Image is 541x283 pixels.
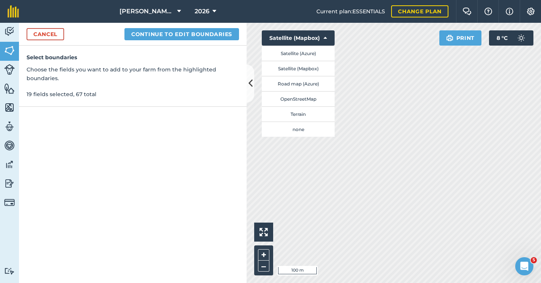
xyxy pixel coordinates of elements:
[497,30,508,46] span: 8 ° C
[4,178,15,189] img: svg+xml;base64,PD94bWwgdmVyc2lvbj0iMS4wIiBlbmNvZGluZz0idXRmLTgiPz4KPCEtLSBHZW5lcmF0b3I6IEFkb2JlIE...
[316,7,385,16] span: Current plan : ESSENTIALS
[526,8,535,15] img: A cog icon
[258,249,269,261] button: +
[120,7,174,16] span: [PERSON_NAME] Farm Partnership
[4,197,15,208] img: svg+xml;base64,PD94bWwgdmVyc2lvbj0iMS4wIiBlbmNvZGluZz0idXRmLTgiPz4KPCEtLSBHZW5lcmF0b3I6IEFkb2JlIE...
[515,257,533,275] iframe: Intercom live chat
[446,33,453,43] img: svg+xml;base64,PHN2ZyB4bWxucz0iaHR0cDovL3d3dy53My5vcmcvMjAwMC9zdmciIHdpZHRoPSIxOSIgaGVpZ2h0PSIyNC...
[262,76,335,91] button: Road map (Azure)
[262,106,335,122] button: Terrain
[259,228,268,236] img: Four arrows, one pointing top left, one top right, one bottom right and the last bottom left
[4,121,15,132] img: svg+xml;base64,PD94bWwgdmVyc2lvbj0iMS4wIiBlbmNvZGluZz0idXRmLTgiPz4KPCEtLSBHZW5lcmF0b3I6IEFkb2JlIE...
[27,53,239,62] h4: Select boundaries
[27,65,239,82] p: Choose the fields you want to add to your farm from the highlighted boundaries.
[531,257,537,263] span: 5
[4,159,15,170] img: svg+xml;base64,PD94bWwgdmVyc2lvbj0iMS4wIiBlbmNvZGluZz0idXRmLTgiPz4KPCEtLSBHZW5lcmF0b3I6IEFkb2JlIE...
[391,5,448,17] a: Change plan
[462,8,472,15] img: Two speech bubbles overlapping with the left bubble in the forefront
[489,30,533,46] button: 8 °C
[262,122,335,137] button: none
[4,267,15,275] img: svg+xml;base64,PD94bWwgdmVyc2lvbj0iMS4wIiBlbmNvZGluZz0idXRmLTgiPz4KPCEtLSBHZW5lcmF0b3I6IEFkb2JlIE...
[262,30,335,46] button: Satellite (Mapbox)
[195,7,209,16] span: 2026
[262,91,335,106] button: OpenStreetMap
[439,30,482,46] button: Print
[262,46,335,61] button: Satellite (Azure)
[27,28,64,40] a: Cancel
[262,61,335,76] button: Satellite (Mapbox)
[514,30,529,46] img: svg+xml;base64,PD94bWwgdmVyc2lvbj0iMS4wIiBlbmNvZGluZz0idXRmLTgiPz4KPCEtLSBHZW5lcmF0b3I6IEFkb2JlIE...
[4,102,15,113] img: svg+xml;base64,PHN2ZyB4bWxucz0iaHR0cDovL3d3dy53My5vcmcvMjAwMC9zdmciIHdpZHRoPSI1NiIgaGVpZ2h0PSI2MC...
[4,140,15,151] img: svg+xml;base64,PD94bWwgdmVyc2lvbj0iMS4wIiBlbmNvZGluZz0idXRmLTgiPz4KPCEtLSBHZW5lcmF0b3I6IEFkb2JlIE...
[4,26,15,37] img: svg+xml;base64,PD94bWwgdmVyc2lvbj0iMS4wIiBlbmNvZGluZz0idXRmLTgiPz4KPCEtLSBHZW5lcmF0b3I6IEFkb2JlIE...
[4,64,15,75] img: svg+xml;base64,PD94bWwgdmVyc2lvbj0iMS4wIiBlbmNvZGluZz0idXRmLTgiPz4KPCEtLSBHZW5lcmF0b3I6IEFkb2JlIE...
[4,83,15,94] img: svg+xml;base64,PHN2ZyB4bWxucz0iaHR0cDovL3d3dy53My5vcmcvMjAwMC9zdmciIHdpZHRoPSI1NiIgaGVpZ2h0PSI2MC...
[4,45,15,56] img: svg+xml;base64,PHN2ZyB4bWxucz0iaHR0cDovL3d3dy53My5vcmcvMjAwMC9zdmciIHdpZHRoPSI1NiIgaGVpZ2h0PSI2MC...
[8,5,19,17] img: fieldmargin Logo
[124,28,239,40] button: Continue to edit boundaries
[506,7,513,16] img: svg+xml;base64,PHN2ZyB4bWxucz0iaHR0cDovL3d3dy53My5vcmcvMjAwMC9zdmciIHdpZHRoPSIxNyIgaGVpZ2h0PSIxNy...
[258,261,269,272] button: –
[484,8,493,15] img: A question mark icon
[27,90,239,98] p: 19 fields selected, 67 total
